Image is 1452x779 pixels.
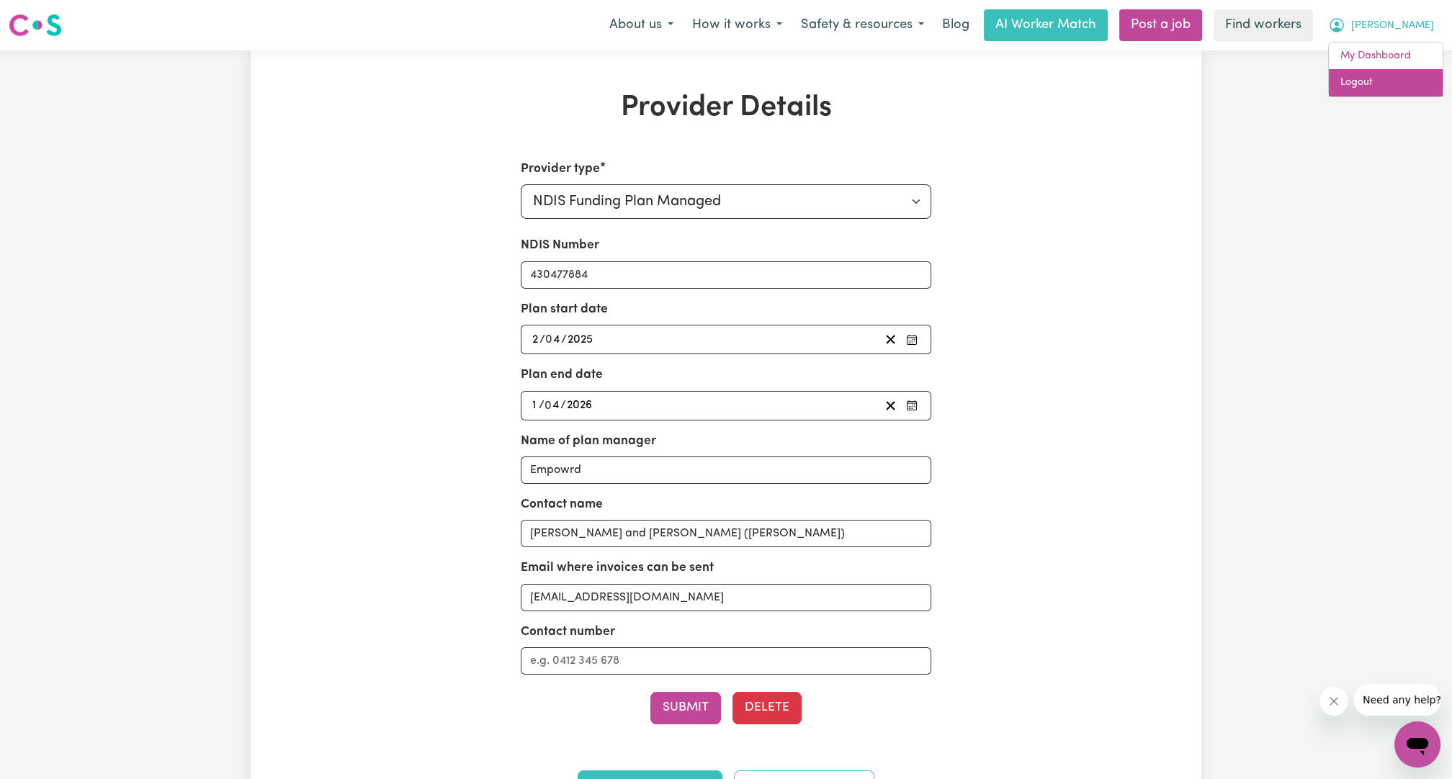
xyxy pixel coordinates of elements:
button: Clear plan end date [879,396,902,415]
a: AI Worker Match [984,9,1108,41]
button: Delete [732,692,802,724]
span: / [539,333,545,346]
iframe: Button to launch messaging window [1394,721,1440,767]
button: Clear plan start date [879,330,902,349]
label: Plan start date [521,300,608,319]
input: e.g. 0412 345 678 [521,647,932,675]
button: Pick your plan start date [902,330,922,349]
button: Pick your plan end date [902,396,922,415]
label: Plan end date [521,366,603,384]
button: How it works [683,10,792,40]
span: / [560,399,566,412]
input: ---- [567,330,594,349]
a: My Dashboard [1329,42,1443,70]
input: e.g. Natasha McElhone [521,520,932,547]
span: / [539,399,544,412]
label: Provider type [521,160,600,179]
input: ---- [566,396,593,415]
button: Submit [650,692,721,724]
input: e.g. nat.mc@myplanmanager.com.au [521,584,932,611]
span: Need any help? [9,10,87,22]
span: 0 [544,400,552,411]
a: Blog [933,9,978,41]
input: Enter your NDIS number [521,261,932,289]
span: 0 [545,334,552,346]
input: -- [532,330,539,349]
input: e.g. MyPlanManager Pty. Ltd. [521,456,932,484]
img: Careseekers logo [9,12,62,38]
label: NDIS Number [521,236,599,255]
label: Contact name [521,495,603,514]
button: Safety & resources [792,10,933,40]
iframe: Message from company [1354,684,1440,716]
input: -- [532,396,539,415]
button: About us [600,10,683,40]
a: Logout [1329,69,1443,96]
button: My Account [1319,10,1443,40]
div: My Account [1328,42,1443,97]
span: [PERSON_NAME] [1351,18,1434,34]
h1: Provider Details [418,91,1034,125]
input: -- [546,396,561,415]
span: / [561,333,567,346]
iframe: Close message [1319,687,1348,716]
a: Post a job [1119,9,1202,41]
label: Contact number [521,623,615,641]
a: Careseekers logo [9,9,62,42]
a: Find workers [1214,9,1313,41]
label: Email where invoices can be sent [521,559,714,577]
label: Name of plan manager [521,432,656,451]
input: -- [546,330,561,349]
